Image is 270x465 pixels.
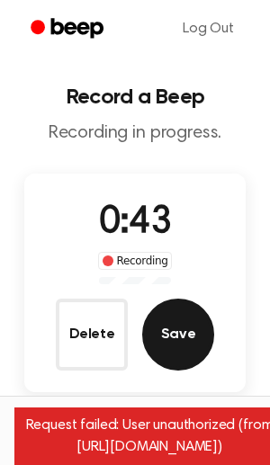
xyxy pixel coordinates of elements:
span: Contact us [11,423,259,454]
p: Recording in progress. [14,122,256,145]
button: Save Audio Record [142,299,214,371]
div: Recording [98,252,173,270]
h1: Record a Beep [14,86,256,108]
a: Log Out [165,7,252,50]
a: Beep [18,12,120,47]
button: Delete Audio Record [56,299,128,371]
span: 0:43 [99,204,171,242]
